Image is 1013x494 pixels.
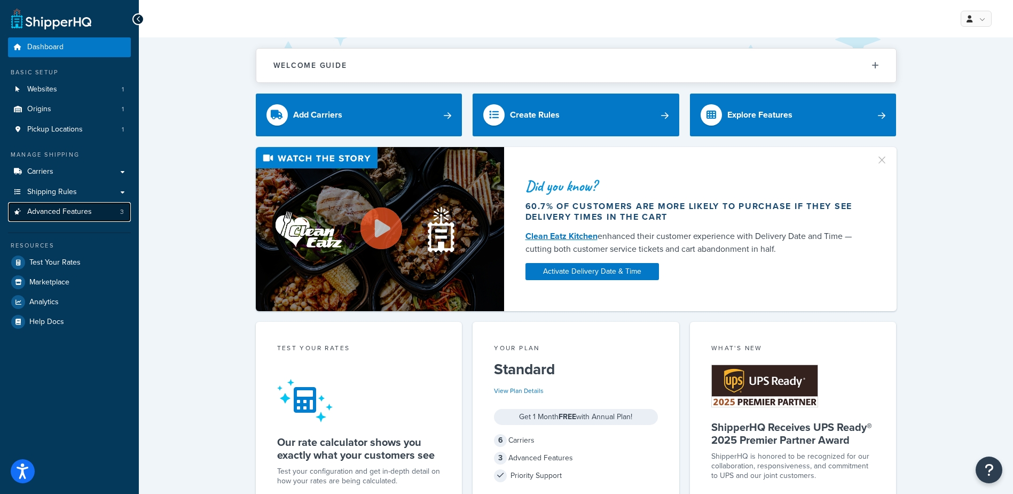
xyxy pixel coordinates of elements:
[8,80,131,99] li: Websites
[8,253,131,272] a: Test Your Rates
[27,188,77,197] span: Shipping Rules
[8,312,131,331] a: Help Docs
[8,162,131,182] a: Carriers
[494,361,658,378] h5: Standard
[27,85,57,94] span: Websites
[525,179,863,194] div: Did you know?
[711,343,875,356] div: What's New
[8,80,131,99] a: Websites1
[277,343,441,356] div: Test your rates
[256,147,504,311] img: Video thumbnail
[494,343,658,356] div: Your Plan
[473,94,679,136] a: Create Rules
[120,207,124,217] span: 3
[8,202,131,222] li: Advanced Features
[8,202,131,222] a: Advanced Features3
[27,125,83,134] span: Pickup Locations
[510,107,560,122] div: Create Rules
[122,105,124,114] span: 1
[494,409,658,425] div: Get 1 Month with Annual Plan!
[525,230,598,242] a: Clean Eatz Kitchen
[256,49,896,82] button: Welcome Guide
[273,61,347,70] h2: Welcome Guide
[727,107,792,122] div: Explore Features
[122,85,124,94] span: 1
[494,452,507,465] span: 3
[27,105,51,114] span: Origins
[277,436,441,461] h5: Our rate calculator shows you exactly what your customers see
[559,411,576,422] strong: FREE
[690,94,897,136] a: Explore Features
[711,421,875,446] h5: ShipperHQ Receives UPS Ready® 2025 Premier Partner Award
[8,120,131,140] a: Pickup Locations1
[27,167,53,176] span: Carriers
[277,467,441,486] div: Test your configuration and get in-depth detail on how your rates are being calculated.
[525,230,863,256] div: enhanced their customer experience with Delivery Date and Time — cutting both customer service ti...
[711,452,875,481] p: ShipperHQ is honored to be recognized for our collaboration, responsiveness, and commitment to UP...
[8,292,131,312] a: Analytics
[525,263,659,280] a: Activate Delivery Date & Time
[8,120,131,140] li: Pickup Locations
[8,241,131,250] div: Resources
[293,107,342,122] div: Add Carriers
[494,433,658,448] div: Carriers
[494,434,507,447] span: 6
[525,201,863,222] div: 60.7% of customers are more likely to purchase if they see delivery times in the cart
[29,258,81,267] span: Test Your Rates
[8,37,131,57] a: Dashboard
[494,468,658,483] div: Priority Support
[8,150,131,159] div: Manage Shipping
[494,451,658,466] div: Advanced Features
[27,207,92,217] span: Advanced Features
[976,457,1002,483] button: Open Resource Center
[8,273,131,292] a: Marketplace
[8,68,131,77] div: Basic Setup
[8,99,131,119] a: Origins1
[256,94,462,136] a: Add Carriers
[122,125,124,134] span: 1
[27,43,64,52] span: Dashboard
[8,182,131,202] a: Shipping Rules
[29,318,64,327] span: Help Docs
[29,278,69,287] span: Marketplace
[494,386,544,396] a: View Plan Details
[8,99,131,119] li: Origins
[29,298,59,307] span: Analytics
